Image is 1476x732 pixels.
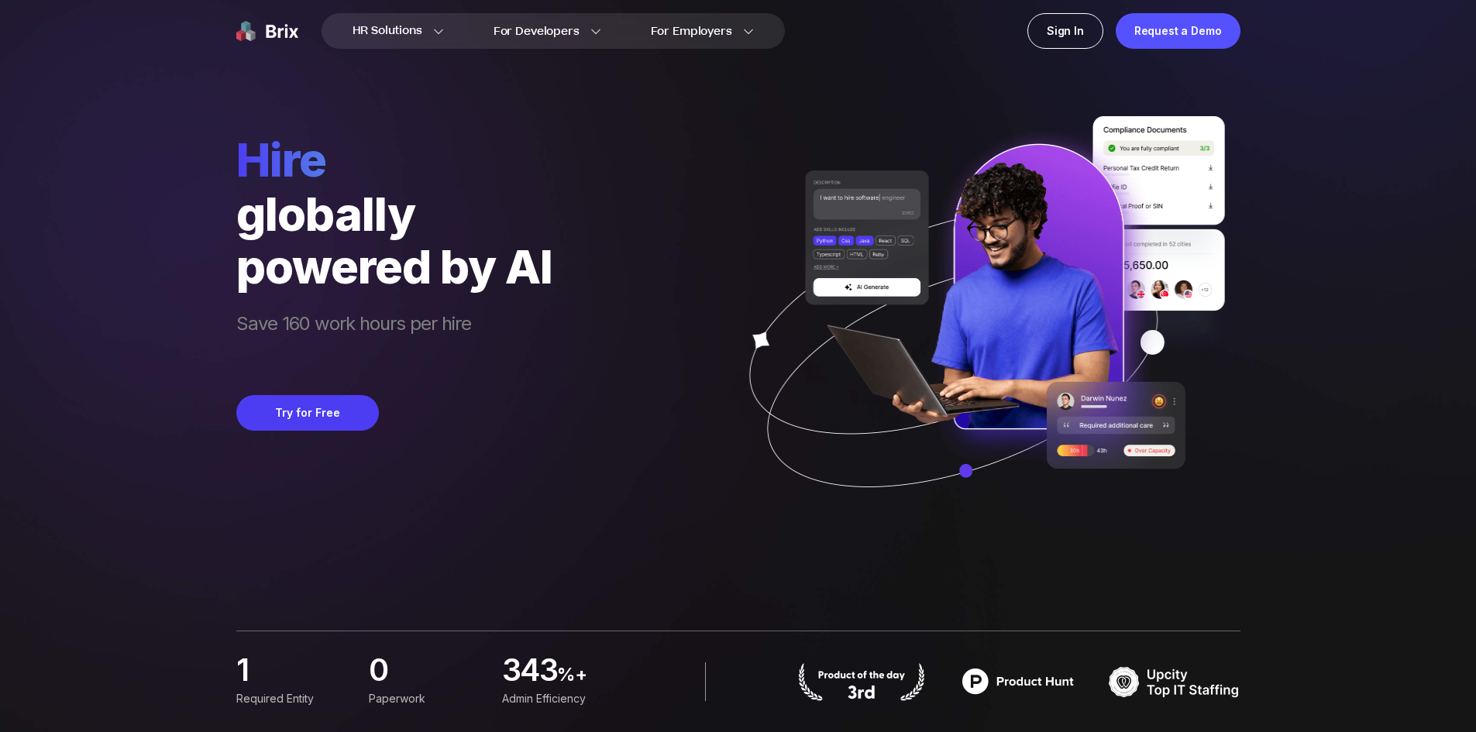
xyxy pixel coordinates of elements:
[236,656,248,682] span: 1
[236,690,350,707] div: Required Entity
[1109,662,1240,701] img: TOP IT STAFFING
[236,187,552,240] div: globally
[369,656,387,682] span: 0
[494,23,580,40] span: For Developers
[501,690,615,707] div: Admin Efficiency
[236,311,552,364] span: Save 160 work hours per hire
[236,240,552,293] div: powered by AI
[952,662,1084,701] img: product hunt badge
[369,690,483,707] div: Paperwork
[236,395,379,431] button: Try for Free
[796,662,927,701] img: product hunt badge
[353,19,422,43] span: HR Solutions
[556,662,615,693] span: %+
[1116,13,1240,49] a: Request a Demo
[501,656,556,687] span: 343
[1027,13,1103,49] a: Sign In
[236,132,552,187] span: hire
[651,23,732,40] span: For Employers
[721,116,1240,533] img: ai generate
